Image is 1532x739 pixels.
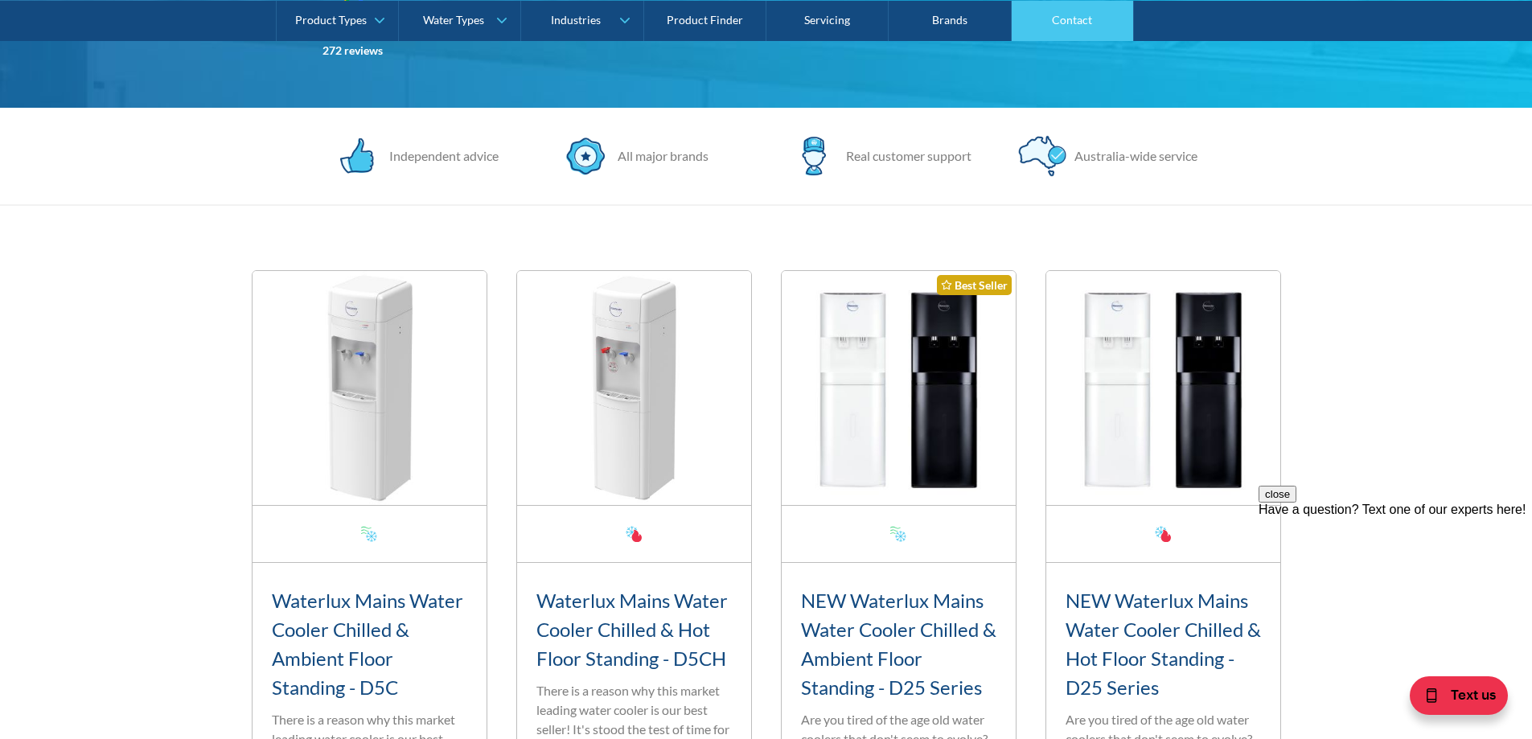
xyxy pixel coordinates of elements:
[1259,486,1532,679] iframe: podium webchat widget prompt
[610,146,708,166] div: All major brands
[551,13,601,27] div: Industries
[253,271,487,505] img: Waterlux Mains Water Cooler Chilled & Ambient Floor Standing - D5C
[801,586,996,702] h3: NEW Waterlux Mains Water Cooler Chilled & Ambient Floor Standing - D25 Series
[1066,146,1197,166] div: Australia-wide service
[1371,659,1532,739] iframe: podium webchat widget bubble
[381,146,499,166] div: Independent advice
[272,586,467,702] h3: Waterlux Mains Water Cooler Chilled & Ambient Floor Standing - D5C
[1066,586,1261,702] h3: NEW Waterlux Mains Water Cooler Chilled & Hot Floor Standing - D25 Series
[1046,271,1280,505] img: NEW Waterlux Mains Water Cooler Chilled & Hot Floor Standing - D25 Series
[536,586,732,673] h3: Waterlux Mains Water Cooler Chilled & Hot Floor Standing - D5CH
[423,13,484,27] div: Water Types
[517,271,751,505] img: Waterlux Mains Water Cooler Chilled & Hot Floor Standing - D5CH
[937,275,1012,295] div: Best Seller
[322,44,383,57] div: 272 reviews
[838,146,971,166] div: Real customer support
[782,271,1016,505] img: NEW Waterlux Mains Water Cooler Chilled & Ambient Floor Standing - D25 Series
[295,13,367,27] div: Product Types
